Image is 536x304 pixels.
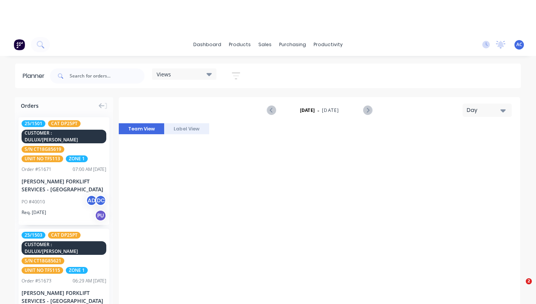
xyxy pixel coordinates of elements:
[300,107,315,114] strong: [DATE]
[22,130,106,143] span: CUSTOMER : DULUX/[PERSON_NAME]
[66,267,88,274] span: ZONE 1
[22,267,63,274] span: UNIT NO TFS115
[86,195,97,206] div: AD
[73,278,106,284] div: 06:29 AM [DATE]
[23,71,48,81] div: Planner
[190,39,225,50] a: dashboard
[22,146,64,153] span: S/N CT18G85619
[275,39,310,50] div: purchasing
[22,166,51,173] div: Order # 51671
[22,241,106,255] span: CUSTOMER : DULUX/[PERSON_NAME]
[516,41,522,48] span: AC
[322,107,339,114] span: [DATE]
[22,209,46,216] span: Req. [DATE]
[73,166,106,173] div: 07:00 AM [DATE]
[48,232,81,239] span: CAT DP25PT
[267,105,276,115] button: Previous page
[22,177,106,193] div: [PERSON_NAME] FORKLIFT SERVICES - [GEOGRAPHIC_DATA]
[164,123,210,135] button: Label View
[510,278,528,296] iframe: Intercom live chat
[22,278,51,284] div: Order # 51673
[95,195,106,206] div: DC
[317,106,319,115] span: -
[157,70,171,78] span: Views
[95,210,106,221] div: PU
[463,104,512,117] button: Day
[225,39,255,50] div: products
[48,120,81,127] span: CAT DP25PT
[14,39,25,50] img: Factory
[22,232,45,239] span: 25/1503
[467,106,502,114] div: Day
[363,105,372,115] button: Next page
[70,68,144,84] input: Search for orders...
[66,155,88,162] span: ZONE 1
[21,102,39,110] span: Orders
[119,123,164,135] button: Team View
[22,257,64,264] span: S/N CT18G85621
[22,155,63,162] span: UNIT NO TFS113
[255,39,275,50] div: sales
[526,278,532,284] span: 2
[22,199,45,205] div: PO #40010
[22,120,45,127] span: 25/1501
[310,39,346,50] div: productivity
